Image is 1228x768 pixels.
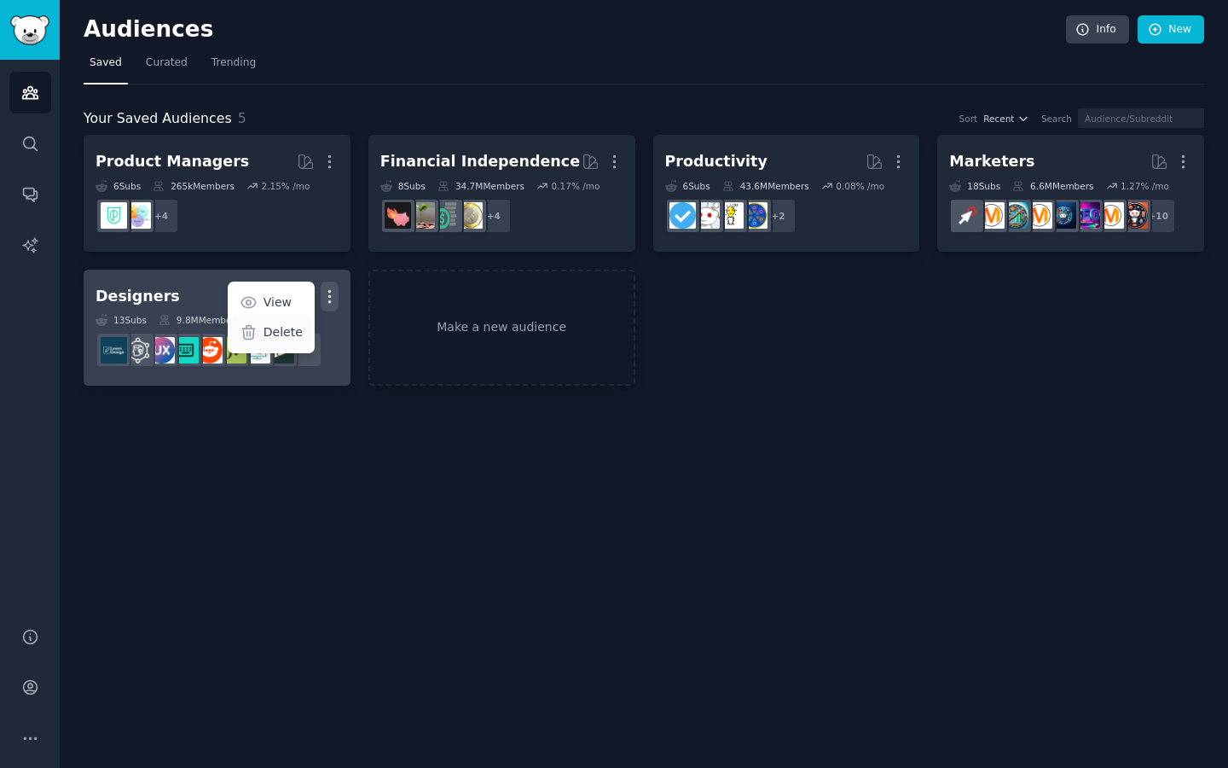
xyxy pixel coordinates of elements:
[172,337,199,364] img: UI_Design
[1002,202,1028,229] img: Affiliatemarketing
[954,202,981,229] img: PPC
[665,151,767,172] div: Productivity
[1121,202,1148,229] img: socialmedia
[665,180,710,192] div: 6 Sub s
[368,270,635,387] a: Make a new audience
[380,151,580,172] div: Financial Independence
[84,49,128,84] a: Saved
[432,202,459,229] img: FinancialPlanning
[96,151,249,172] div: Product Managers
[211,55,256,71] span: Trending
[101,202,127,229] img: ProductMgmt
[836,180,884,192] div: 0.08 % /mo
[385,202,411,229] img: fatFIRE
[264,294,292,311] p: View
[101,337,127,364] img: learndesign
[1012,180,1093,192] div: 6.6M Members
[10,15,49,45] img: GummySearch logo
[1121,180,1169,192] div: 1.27 % /mo
[84,270,350,387] a: DesignersViewDelete13Subs9.8MMembers0.22% /mo+5graphic_designweb_designtypographylogodesignUI_Des...
[456,202,483,229] img: UKPersonalFinance
[140,49,194,84] a: Curated
[196,337,223,364] img: logodesign
[761,198,796,234] div: + 2
[717,202,744,229] img: lifehacks
[1078,108,1204,128] input: Audience/Subreddit
[937,135,1204,252] a: Marketers18Subs6.6MMembers1.27% /mo+10socialmediamarketingSEOdigital_marketingDigitalMarketingAff...
[983,113,1014,125] span: Recent
[84,16,1066,44] h2: Audiences
[84,135,350,252] a: Product Managers6Subs265kMembers2.15% /mo+4ProductManagementProductMgmt
[1074,202,1100,229] img: SEO
[552,180,600,192] div: 0.17 % /mo
[238,110,246,126] span: 5
[96,314,147,326] div: 13 Sub s
[978,202,1005,229] img: advertising
[96,180,141,192] div: 6 Sub s
[653,135,920,252] a: Productivity6Subs43.6MMembers0.08% /mo+2LifeProTipslifehacksproductivitygetdisciplined
[1050,202,1076,229] img: digital_marketing
[159,314,240,326] div: 9.8M Members
[741,202,767,229] img: LifeProTips
[368,135,635,252] a: Financial Independence8Subs34.7MMembers0.17% /mo+4UKPersonalFinanceFinancialPlanningFirefatFIRE
[1098,202,1124,229] img: marketing
[949,180,1000,192] div: 18 Sub s
[722,180,809,192] div: 43.6M Members
[261,180,310,192] div: 2.15 % /mo
[84,108,232,130] span: Your Saved Audiences
[90,55,122,71] span: Saved
[125,337,151,364] img: userexperience
[96,286,180,307] div: Designers
[148,337,175,364] img: UXDesign
[1138,15,1204,44] a: New
[1026,202,1052,229] img: DigitalMarketing
[230,284,311,320] a: View
[1041,113,1072,125] div: Search
[476,198,512,234] div: + 4
[669,202,696,229] img: getdisciplined
[1140,198,1176,234] div: + 10
[264,323,303,341] p: Delete
[125,202,151,229] img: ProductManagement
[146,55,188,71] span: Curated
[983,113,1029,125] button: Recent
[693,202,720,229] img: productivity
[408,202,435,229] img: Fire
[206,49,262,84] a: Trending
[437,180,524,192] div: 34.7M Members
[949,151,1034,172] div: Marketers
[143,198,179,234] div: + 4
[1066,15,1129,44] a: Info
[153,180,235,192] div: 265k Members
[380,180,426,192] div: 8 Sub s
[959,113,978,125] div: Sort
